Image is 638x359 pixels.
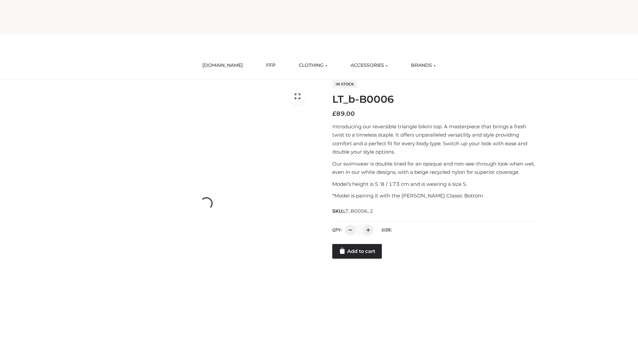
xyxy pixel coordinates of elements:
span: SKU: [332,207,374,215]
label: Size: [381,227,392,232]
span: £ [332,110,336,117]
bdi: 89.00 [332,110,355,117]
a: ACCESSORIES [346,58,393,73]
a: BRANDS [406,58,441,73]
a: Add to cart [332,244,382,259]
p: *Model is pairing it with the [PERSON_NAME] Classic Bottom [332,191,539,200]
h1: LT_b-B0006 [332,93,539,105]
span: In stock [332,80,357,88]
a: CLOTHING [294,58,332,73]
p: Model’s height is 5 ‘8 / 173 cm and is wearing a size S. [332,180,539,188]
span: LT_B0006_2 [343,208,373,214]
a: FFP [261,58,280,73]
label: QTY: [332,227,342,232]
p: Introducing our reversible triangle bikini top. A masterpiece that brings a fresh twist to a time... [332,122,539,156]
a: [DOMAIN_NAME] [197,58,248,73]
p: Our swimwear is double lined for an opaque and non-see-through look when wet, even in our white d... [332,160,539,177]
